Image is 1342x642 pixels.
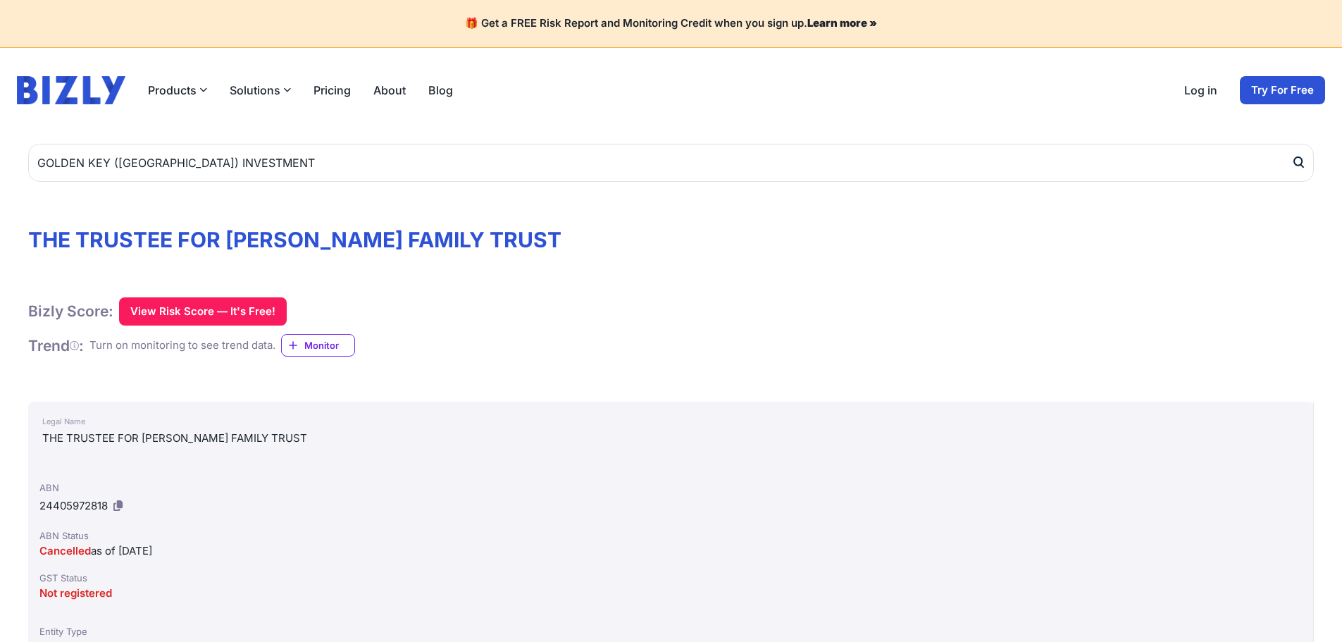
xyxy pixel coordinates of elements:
[39,571,1302,585] div: GST Status
[39,529,1302,543] div: ABN Status
[89,338,275,354] div: Turn on monitoring to see trend data.
[230,82,291,99] button: Solutions
[304,338,354,352] span: Monitor
[428,82,453,99] a: Blog
[313,82,351,99] a: Pricing
[39,481,1302,495] div: ABN
[119,297,287,326] button: View Risk Score — It's Free!
[28,302,113,321] h1: Bizly Score:
[1184,82,1217,99] a: Log in
[39,586,112,600] span: Not registered
[281,334,355,357] a: Monitor
[1240,76,1325,104] a: Try For Free
[39,544,91,557] span: Cancelled
[39,543,1302,560] div: as of [DATE]
[807,16,877,30] a: Learn more »
[148,82,207,99] button: Products
[28,227,1314,252] h1: THE TRUSTEE FOR [PERSON_NAME] FAMILY TRUST
[28,336,84,355] h1: Trend :
[28,144,1314,182] input: Search by Name, ABN or ACN
[39,624,1302,638] div: Entity Type
[373,82,406,99] a: About
[17,17,1325,30] h4: 🎁 Get a FREE Risk Report and Monitoring Credit when you sign up.
[39,499,108,512] span: 24405972818
[42,430,1299,447] div: THE TRUSTEE FOR [PERSON_NAME] FAMILY TRUST
[42,413,1299,430] div: Legal Name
